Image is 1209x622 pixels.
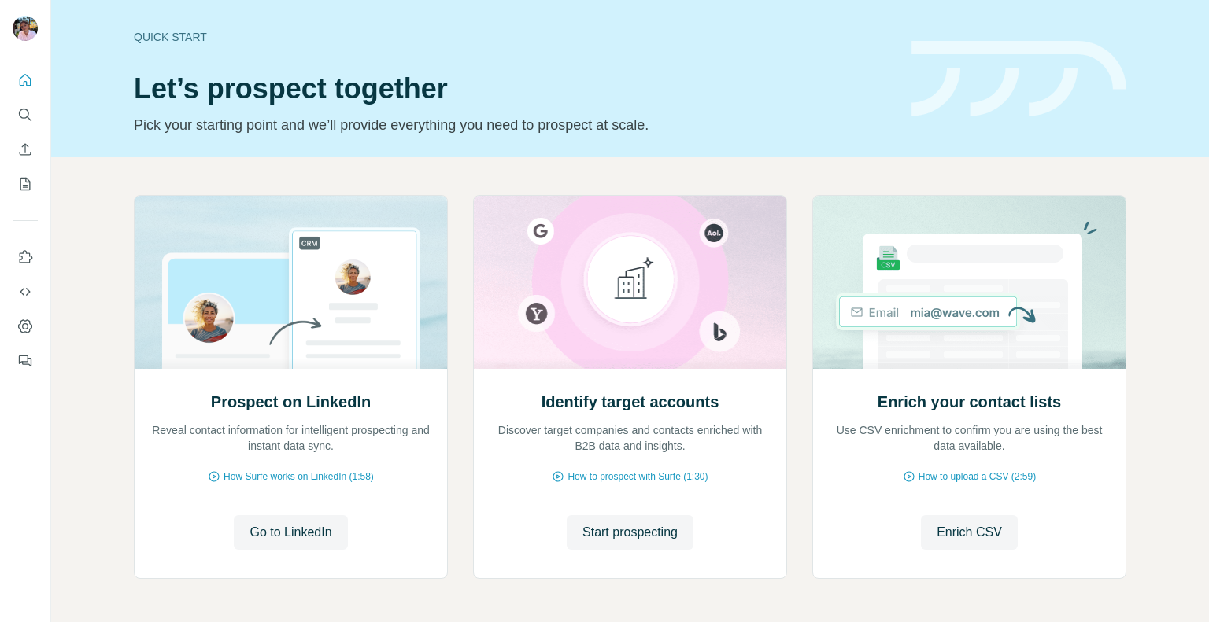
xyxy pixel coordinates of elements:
button: Go to LinkedIn [234,515,347,550]
img: Enrich your contact lists [812,196,1126,369]
p: Reveal contact information for intelligent prospecting and instant data sync. [150,422,431,454]
button: Enrich CSV [921,515,1018,550]
div: Quick start [134,29,893,45]
button: Search [13,101,38,129]
button: Use Surfe on LinkedIn [13,243,38,271]
button: Feedback [13,347,38,375]
span: Enrich CSV [937,523,1002,542]
button: Use Surfe API [13,278,38,306]
button: Enrich CSV [13,135,38,164]
h2: Enrich your contact lists [878,391,1061,413]
p: Discover target companies and contacts enriched with B2B data and insights. [490,422,771,454]
p: Use CSV enrichment to confirm you are using the best data available. [829,422,1110,454]
img: Identify target accounts [473,196,787,369]
p: Pick your starting point and we’ll provide everything you need to prospect at scale. [134,114,893,136]
h2: Prospect on LinkedIn [211,391,371,413]
h2: Identify target accounts [542,391,719,413]
img: Avatar [13,16,38,41]
img: Prospect on LinkedIn [134,196,448,369]
span: How Surfe works on LinkedIn (1:58) [224,469,374,484]
button: Quick start [13,66,38,94]
button: My lists [13,170,38,198]
span: How to upload a CSV (2:59) [919,469,1036,484]
img: banner [911,41,1126,117]
button: Dashboard [13,312,38,340]
h1: Let’s prospect together [134,73,893,105]
span: Start prospecting [582,523,678,542]
span: How to prospect with Surfe (1:30) [568,469,708,484]
span: Go to LinkedIn [250,523,331,542]
button: Start prospecting [567,515,693,550]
